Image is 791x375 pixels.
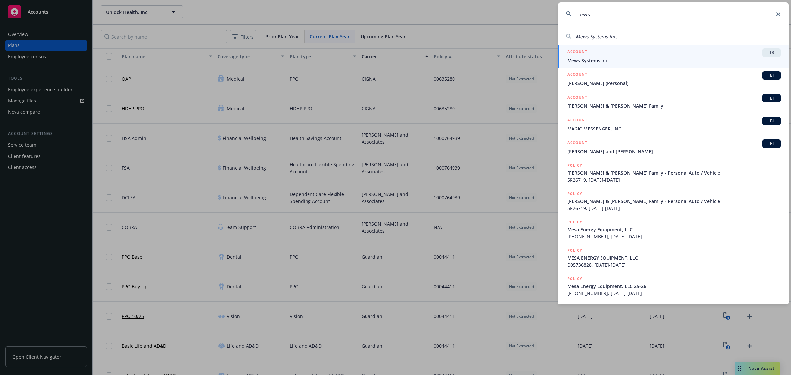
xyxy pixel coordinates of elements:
h5: ACCOUNT [567,117,587,125]
span: Mews Systems Inc. [576,33,617,40]
h5: POLICY [567,219,582,225]
h5: POLICY [567,275,582,282]
a: POLICY[PERSON_NAME] & [PERSON_NAME] Family - Personal Auto / Vehicle5R26719, [DATE]-[DATE] [558,159,789,187]
span: BI [765,72,778,78]
h5: POLICY [567,162,582,169]
span: BI [765,141,778,147]
span: D95736828, [DATE]-[DATE] [567,261,781,268]
span: [PERSON_NAME] (Personal) [567,80,781,87]
span: Mews Systems Inc. [567,57,781,64]
span: 5R26719, [DATE]-[DATE] [567,205,781,212]
h5: ACCOUNT [567,71,587,79]
a: POLICY[PERSON_NAME] & [PERSON_NAME] Family - Personal Auto / Vehicle5R26719, [DATE]-[DATE] [558,187,789,215]
span: BI [765,95,778,101]
span: MESA ENERGY EQUIPMENT, LLC [567,254,781,261]
span: Mesa Energy Equipment, LLC 25-26 [567,283,781,290]
h5: ACCOUNT [567,94,587,102]
span: [PHONE_NUMBER], [DATE]-[DATE] [567,290,781,297]
span: [PERSON_NAME] and [PERSON_NAME] [567,148,781,155]
span: [PERSON_NAME] & [PERSON_NAME] Family - Personal Auto / Vehicle [567,198,781,205]
span: [PHONE_NUMBER], [DATE]-[DATE] [567,233,781,240]
a: ACCOUNTBI[PERSON_NAME] and [PERSON_NAME] [558,136,789,159]
h5: ACCOUNT [567,139,587,147]
a: POLICYMesa Energy Equipment, LLC 25-26[PHONE_NUMBER], [DATE]-[DATE] [558,272,789,300]
span: MAGIC MESSENGER, INC. [567,125,781,132]
span: [PERSON_NAME] & [PERSON_NAME] Family - Personal Auto / Vehicle [567,169,781,176]
span: BI [765,118,778,124]
a: ACCOUNTBI[PERSON_NAME] (Personal) [558,68,789,90]
a: POLICYMesa Energy Equipment, LLC[PHONE_NUMBER], [DATE]-[DATE] [558,215,789,244]
span: 5R26719, [DATE]-[DATE] [567,176,781,183]
a: ACCOUNTBI[PERSON_NAME] & [PERSON_NAME] Family [558,90,789,113]
input: Search... [558,2,789,26]
h5: ACCOUNT [567,48,587,56]
h5: POLICY [567,190,582,197]
a: ACCOUNTBIMAGIC MESSENGER, INC. [558,113,789,136]
span: TR [765,50,778,56]
a: ACCOUNTTRMews Systems Inc. [558,45,789,68]
span: [PERSON_NAME] & [PERSON_NAME] Family [567,102,781,109]
a: POLICYMESA ENERGY EQUIPMENT, LLCD95736828, [DATE]-[DATE] [558,244,789,272]
span: Mesa Energy Equipment, LLC [567,226,781,233]
h5: POLICY [567,247,582,254]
